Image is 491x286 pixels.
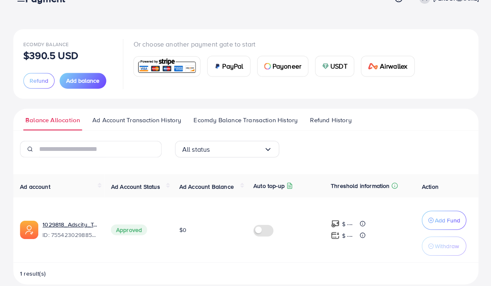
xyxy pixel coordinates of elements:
[330,231,339,239] img: top-up amount
[379,61,407,71] span: Airwallex
[207,56,250,76] a: cardPayPal
[342,230,352,240] p: $ ---
[66,76,99,85] span: Add balance
[330,180,389,190] p: Threshold information
[111,182,160,190] span: Ad Account Status
[434,241,458,251] p: Withdraw
[315,56,354,76] a: cardUSDT
[60,73,106,89] button: Add balance
[264,63,270,69] img: card
[322,63,328,69] img: card
[23,50,78,60] p: $390.5 USD
[193,115,297,124] span: Ecomdy Balance Transaction History
[23,41,69,48] span: Ecomdy Balance
[421,236,466,255] button: Withdraw
[42,220,97,239] div: <span class='underline'>1029818_Adscity_Test_1758856320654</span></br>7554230298851213329
[330,219,339,228] img: top-up amount
[310,115,351,124] span: Refund History
[23,73,55,89] button: Refund
[272,61,301,71] span: Payoneer
[210,143,263,155] input: Search for option
[42,230,97,239] span: ID: 7554230298851213329
[175,141,279,157] div: Search for option
[20,182,50,190] span: Ad account
[421,210,466,229] button: Add Fund
[434,215,459,225] p: Add Fund
[360,56,414,76] a: cardAirwallex
[456,249,485,280] iframe: Chat
[30,76,48,85] span: Refund
[42,220,97,228] a: 1029818_Adscity_Test_1758856320654
[25,115,80,124] span: Balance Allocation
[222,61,243,71] span: PayPal
[133,56,200,76] a: card
[182,143,210,155] span: All status
[136,57,197,75] img: card
[253,180,284,190] p: Auto top-up
[257,56,308,76] a: cardPayoneer
[342,219,352,229] p: $ ---
[421,182,438,190] span: Action
[20,220,38,239] img: ic-ads-acc.e4c84228.svg
[179,225,186,234] span: $0
[214,63,221,69] img: card
[133,39,421,49] p: Or choose another payment gate to start
[111,224,146,235] span: Approved
[330,61,347,71] span: USDT
[367,63,377,69] img: card
[20,269,46,277] span: 1 result(s)
[92,115,181,124] span: Ad Account Transaction History
[179,182,233,190] span: Ad Account Balance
